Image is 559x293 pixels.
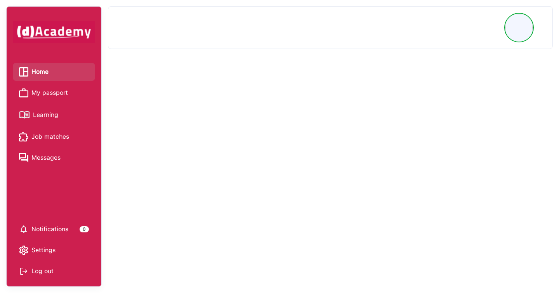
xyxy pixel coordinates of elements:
[19,131,89,143] a: Job matches iconJob matches
[19,267,28,276] img: Log out
[19,67,28,77] img: Home icon
[19,87,89,99] a: My passport iconMy passport
[19,108,30,122] img: Learning icon
[13,21,95,43] img: dAcademy
[33,109,58,121] span: Learning
[31,66,49,78] span: Home
[19,66,89,78] a: Home iconHome
[505,14,533,41] img: Profile
[31,152,61,164] span: Messages
[80,226,89,232] div: 0
[19,246,28,255] img: setting
[31,131,69,143] span: Job matches
[31,244,56,256] span: Settings
[19,152,89,164] a: Messages iconMessages
[31,223,68,235] span: Notifications
[19,88,28,98] img: My passport icon
[19,265,89,277] div: Log out
[19,108,89,122] a: Learning iconLearning
[19,225,28,234] img: setting
[31,87,68,99] span: My passport
[19,153,28,162] img: Messages icon
[19,132,28,141] img: Job matches icon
